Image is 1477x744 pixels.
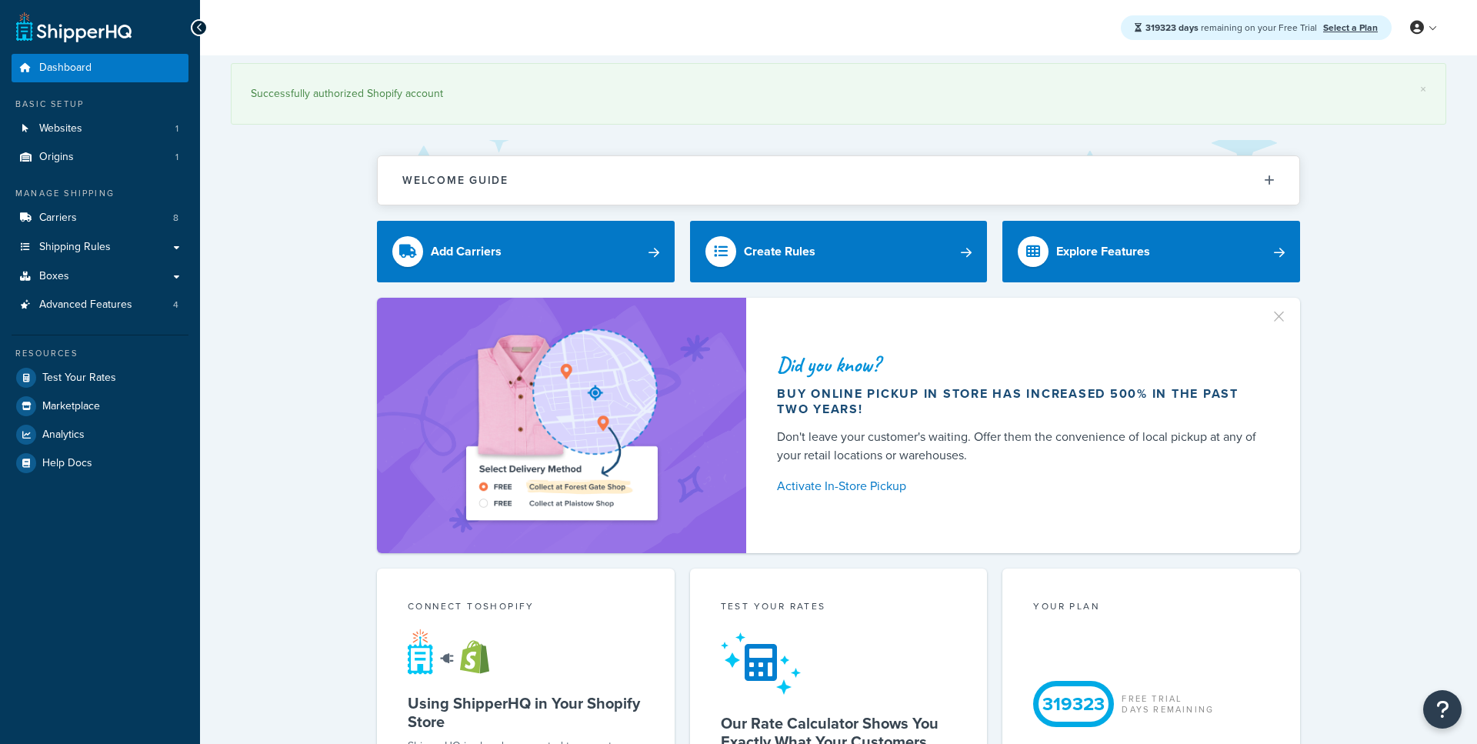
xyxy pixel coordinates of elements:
div: Your Plan [1033,599,1269,617]
a: × [1420,83,1426,95]
a: Explore Features [1002,221,1300,282]
a: Origins1 [12,143,188,172]
span: Help Docs [42,457,92,470]
span: 1 [175,151,178,164]
h5: Using ShipperHQ in Your Shopify Store [408,694,644,731]
li: Advanced Features [12,291,188,319]
span: Test Your Rates [42,372,116,385]
a: Help Docs [12,449,188,477]
span: Boxes [39,270,69,283]
span: 1 [175,122,178,135]
a: Create Rules [690,221,988,282]
div: Don't leave your customer's waiting. Offer them the convenience of local pickup at any of your re... [777,428,1263,465]
span: 8 [173,212,178,225]
div: Successfully authorized Shopify account [251,83,1426,105]
div: Resources [12,347,188,360]
div: 319323 [1033,681,1114,727]
div: Basic Setup [12,98,188,111]
button: Welcome Guide [378,156,1299,205]
span: Carriers [39,212,77,225]
button: Open Resource Center [1423,690,1462,729]
div: Connect to Shopify [408,599,644,617]
div: Buy online pickup in store has increased 500% in the past two years! [777,386,1263,417]
span: Analytics [42,429,85,442]
a: Dashboard [12,54,188,82]
span: Advanced Features [39,299,132,312]
a: Activate In-Store Pickup [777,475,1263,497]
div: Test your rates [721,599,957,617]
span: Websites [39,122,82,135]
strong: 319323 days [1145,21,1199,35]
div: Free Trial Days Remaining [1122,693,1214,715]
div: Did you know? [777,354,1263,375]
a: Analytics [12,421,188,449]
h2: Welcome Guide [402,175,508,186]
a: Websites1 [12,115,188,143]
div: Explore Features [1056,241,1150,262]
div: Create Rules [744,241,815,262]
div: Manage Shipping [12,187,188,200]
span: Dashboard [39,62,92,75]
a: Add Carriers [377,221,675,282]
li: Origins [12,143,188,172]
li: Websites [12,115,188,143]
a: Test Your Rates [12,364,188,392]
img: ad-shirt-map-b0359fc47e01cab431d101c4b569394f6a03f54285957d908178d52f29eb9668.png [422,321,701,530]
img: connect-shq-shopify-9b9a8c5a.svg [408,629,504,675]
a: Select a Plan [1323,21,1378,35]
li: Carriers [12,204,188,232]
div: Add Carriers [431,241,502,262]
a: Marketplace [12,392,188,420]
span: remaining on your Free Trial [1145,21,1319,35]
span: Origins [39,151,74,164]
a: Boxes [12,262,188,291]
span: 4 [173,299,178,312]
span: Shipping Rules [39,241,111,254]
a: Advanced Features4 [12,291,188,319]
span: Marketplace [42,400,100,413]
a: Shipping Rules [12,233,188,262]
a: Carriers8 [12,204,188,232]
